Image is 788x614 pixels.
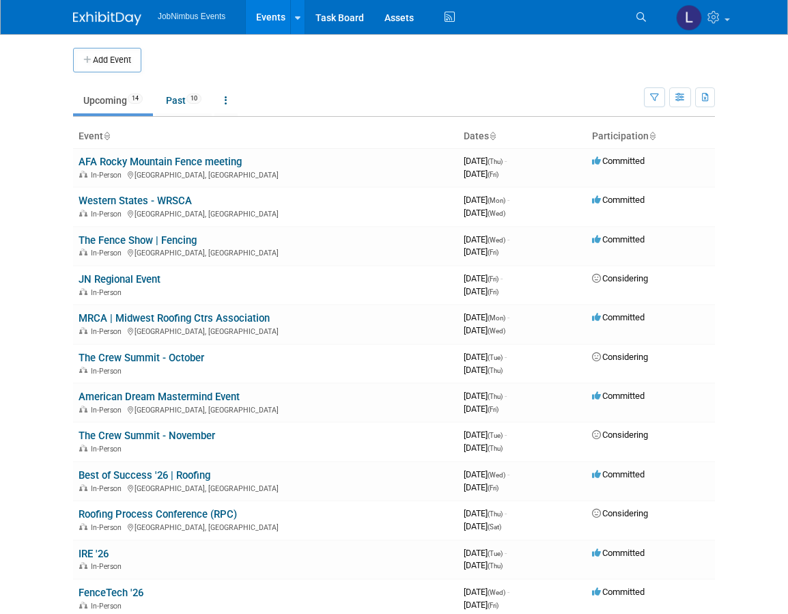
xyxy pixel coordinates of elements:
img: ExhibitDay [73,12,141,25]
span: In-Person [91,171,126,180]
span: [DATE] [464,600,498,610]
a: Roofing Process Conference (RPC) [79,508,237,520]
a: The Crew Summit - October [79,352,204,364]
a: Upcoming14 [73,87,153,113]
img: In-Person Event [79,562,87,569]
span: - [507,587,509,597]
span: [DATE] [464,156,507,166]
span: [DATE] [464,273,503,283]
img: In-Person Event [79,445,87,451]
img: In-Person Event [79,288,87,295]
span: [DATE] [464,560,503,570]
a: The Fence Show | Fencing [79,234,197,247]
span: (Tue) [488,354,503,361]
span: [DATE] [464,325,505,335]
span: [DATE] [464,312,509,322]
span: (Fri) [488,249,498,256]
span: (Thu) [488,445,503,452]
a: Past10 [156,87,212,113]
span: In-Person [91,367,126,376]
span: [DATE] [464,482,498,492]
a: AFA Rocky Mountain Fence meeting [79,156,242,168]
span: (Fri) [488,288,498,296]
img: In-Person Event [79,210,87,217]
span: [DATE] [464,352,507,362]
span: (Wed) [488,210,505,217]
img: In-Person Event [79,171,87,178]
span: In-Person [91,406,126,415]
span: In-Person [91,210,126,219]
span: - [505,156,507,166]
span: In-Person [91,288,126,297]
span: [DATE] [464,587,509,597]
a: Best of Success '26 | Roofing [79,469,210,482]
div: [GEOGRAPHIC_DATA], [GEOGRAPHIC_DATA] [79,247,453,257]
span: (Wed) [488,589,505,596]
span: Committed [592,312,645,322]
button: Add Event [73,48,141,72]
span: Committed [592,234,645,245]
span: (Fri) [488,171,498,178]
div: [GEOGRAPHIC_DATA], [GEOGRAPHIC_DATA] [79,404,453,415]
a: Western States - WRSCA [79,195,192,207]
span: - [505,508,507,518]
span: (Thu) [488,562,503,570]
div: [GEOGRAPHIC_DATA], [GEOGRAPHIC_DATA] [79,208,453,219]
span: [DATE] [464,404,498,414]
span: (Thu) [488,393,503,400]
span: (Thu) [488,510,503,518]
span: [DATE] [464,469,509,479]
th: Dates [458,125,587,148]
span: In-Person [91,249,126,257]
span: - [507,234,509,245]
a: FenceTech '26 [79,587,143,599]
div: [GEOGRAPHIC_DATA], [GEOGRAPHIC_DATA] [79,482,453,493]
span: Committed [592,391,645,401]
span: Committed [592,195,645,205]
span: [DATE] [464,443,503,453]
a: Sort by Start Date [489,130,496,141]
span: - [505,391,507,401]
img: In-Person Event [79,484,87,491]
span: (Thu) [488,158,503,165]
a: IRE '26 [79,548,109,560]
span: - [501,273,503,283]
img: In-Person Event [79,249,87,255]
a: Sort by Participation Type [649,130,656,141]
span: - [505,548,507,558]
a: American Dream Mastermind Event [79,391,240,403]
img: In-Person Event [79,367,87,374]
span: (Wed) [488,327,505,335]
span: (Sat) [488,523,501,531]
span: [DATE] [464,208,505,218]
span: In-Person [91,484,126,493]
a: MRCA | Midwest Roofing Ctrs Association [79,312,270,324]
div: [GEOGRAPHIC_DATA], [GEOGRAPHIC_DATA] [79,325,453,336]
span: (Tue) [488,432,503,439]
span: [DATE] [464,247,498,257]
span: (Thu) [488,367,503,374]
span: [DATE] [464,234,509,245]
div: [GEOGRAPHIC_DATA], [GEOGRAPHIC_DATA] [79,521,453,532]
span: - [507,195,509,205]
span: Committed [592,156,645,166]
span: (Fri) [488,406,498,413]
div: [GEOGRAPHIC_DATA], [GEOGRAPHIC_DATA] [79,169,453,180]
span: (Mon) [488,314,505,322]
span: In-Person [91,445,126,453]
img: In-Person Event [79,602,87,609]
span: 14 [128,94,143,104]
img: In-Person Event [79,327,87,334]
span: [DATE] [464,286,498,296]
a: The Crew Summit - November [79,430,215,442]
span: Considering [592,430,648,440]
span: (Wed) [488,471,505,479]
span: - [505,352,507,362]
span: In-Person [91,523,126,532]
span: In-Person [91,327,126,336]
span: [DATE] [464,391,507,401]
span: (Fri) [488,602,498,609]
span: In-Person [91,562,126,571]
span: JobNimbus Events [158,12,225,21]
a: JN Regional Event [79,273,160,285]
